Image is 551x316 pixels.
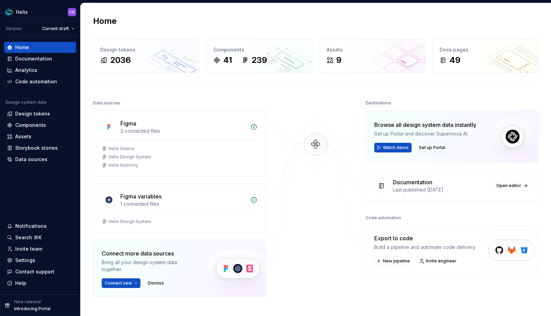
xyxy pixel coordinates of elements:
[251,55,267,66] div: 239
[16,9,28,16] div: Helix
[319,39,425,73] a: Assets9
[5,8,13,16] img: f6f21888-ac52-4431-a6ea-009a12e2bf23.png
[15,280,26,287] div: Help
[419,145,445,150] span: Set up Portal
[93,98,120,108] div: Data sources
[4,232,76,243] button: Search ⌘K
[374,130,476,137] div: Set up Portal and discover Supernova AI.
[4,243,76,254] a: Invite team
[4,142,76,154] a: Storybook stories
[496,183,521,188] span: Open editor
[4,266,76,277] button: Contact support
[93,111,266,177] a: Figma3 connected filesHelix VideosHelix Design SystemHelix Anatomy
[4,154,76,165] a: Data sources
[148,280,164,286] span: Dismiss
[4,53,76,64] a: Documentation
[93,184,266,233] a: Figma variables1 connected filesHelix Design System
[383,258,410,264] span: New pipeline
[120,192,162,201] div: Figma variables
[15,156,47,163] div: Data sources
[15,223,47,230] div: Notifications
[15,55,52,62] div: Documentation
[15,234,42,241] div: Search ⌘K
[327,46,418,53] div: Assets
[15,78,57,85] div: Code automation
[206,39,312,73] a: Components41239
[145,278,167,288] button: Dismiss
[383,145,408,150] span: Watch demo
[1,4,79,19] button: HelixCD
[93,39,199,73] a: Design tokens2036
[213,46,305,53] div: Components
[449,55,460,66] div: 49
[109,219,151,224] div: Helix Design System
[102,278,140,288] button: Connect new
[393,178,432,186] div: Documentation
[336,55,341,66] div: 9
[416,143,448,152] button: Set up Portal
[4,108,76,119] a: Design tokens
[14,299,42,305] p: New release!
[374,143,412,152] button: Watch demo
[4,131,76,142] a: Assets
[374,244,476,251] div: Build a pipeline and automate code delivery.
[39,24,77,34] button: Current draft
[4,255,76,266] a: Settings
[15,122,46,129] div: Components
[15,110,50,117] div: Design tokens
[93,16,117,27] h2: Home
[15,245,42,252] div: Invite team
[105,280,132,286] span: Connect new
[440,46,531,53] div: Docs pages
[426,258,457,264] span: Invite engineer
[366,98,391,108] div: Destinations
[120,201,246,207] div: 1 connected files
[223,55,232,66] div: 41
[4,120,76,131] a: Components
[4,65,76,76] a: Analytics
[4,42,76,53] a: Home
[417,256,460,266] a: Invite engineer
[374,256,413,266] button: New pipeline
[15,44,29,51] div: Home
[4,278,76,289] button: Help
[69,9,75,15] div: CD
[102,249,195,258] div: Connect more data sources
[366,213,401,223] div: Code automation
[374,121,476,129] div: Browse all design system data instantly
[14,306,50,312] p: Introducing Portal
[15,67,37,74] div: Analytics
[432,39,539,73] a: Docs pages49
[110,55,131,66] div: 2036
[109,146,135,151] div: Helix Videos
[6,100,46,105] div: Design system data
[109,154,151,160] div: Helix Design System
[393,186,489,193] div: Last published [DATE]
[102,259,195,273] div: Bring all your design system data together.
[42,26,69,31] span: Current draft
[100,46,192,53] div: Design tokens
[120,119,136,128] div: Figma
[15,268,54,275] div: Contact support
[120,128,246,134] div: 3 connected files
[493,181,530,190] a: Open editor
[4,76,76,87] a: Code automation
[109,162,138,168] div: Helix Anatomy
[4,221,76,232] button: Notifications
[15,257,35,264] div: Settings
[15,145,58,151] div: Storybook stories
[6,26,21,31] div: Version
[15,133,31,140] div: Assets
[374,234,476,242] div: Export to code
